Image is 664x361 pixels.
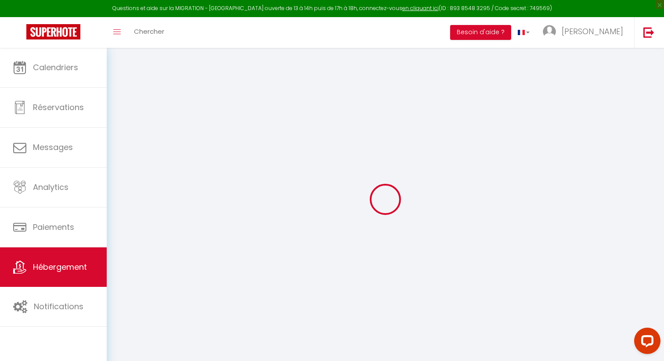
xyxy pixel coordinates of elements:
span: Paiements [33,222,74,232]
button: Besoin d'aide ? [450,25,511,40]
span: Messages [33,142,73,153]
span: Hébergement [33,261,87,272]
span: Réservations [33,102,84,113]
a: Chercher [127,17,171,48]
iframe: LiveChat chat widget [627,324,664,361]
a: ... [PERSON_NAME] [536,17,634,48]
a: en cliquant ici [402,4,439,12]
img: ... [543,25,556,38]
span: Notifications [34,301,83,312]
span: [PERSON_NAME] [562,26,623,37]
img: Super Booking [26,24,80,39]
span: Calendriers [33,62,78,73]
span: Analytics [33,182,69,193]
img: logout [643,27,654,38]
span: Chercher [134,27,164,36]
